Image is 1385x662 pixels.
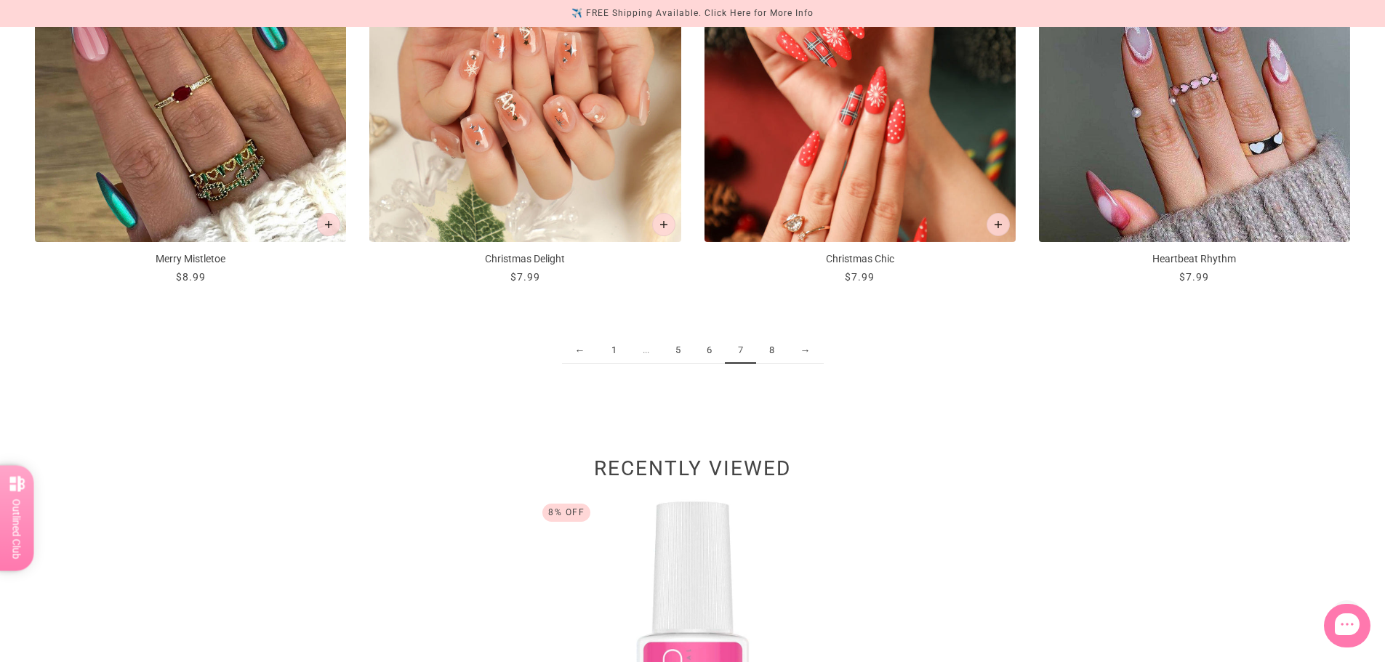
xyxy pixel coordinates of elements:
a: → [787,337,824,364]
h2: Recently viewed [35,464,1350,480]
div: ✈️ FREE Shipping Available. Click Here for More Info [571,6,814,21]
a: 8 [756,337,787,364]
p: Christmas Chic [704,251,1016,267]
span: $8.99 [176,271,206,283]
a: 6 [694,337,725,364]
div: 8% Off [542,504,590,522]
p: Merry Mistletoe [35,251,346,267]
a: ← [562,337,598,364]
span: $7.99 [845,271,875,283]
p: Christmas Delight [369,251,681,267]
button: Add to cart [317,213,340,236]
a: 1 [598,337,630,364]
span: $7.99 [1179,271,1209,283]
p: Heartbeat Rhythm [1039,251,1350,267]
a: 5 [662,337,694,364]
span: ... [630,337,662,364]
span: $7.99 [510,271,540,283]
span: 7 [725,337,756,364]
button: Add to cart [987,213,1010,236]
button: Add to cart [652,213,675,236]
